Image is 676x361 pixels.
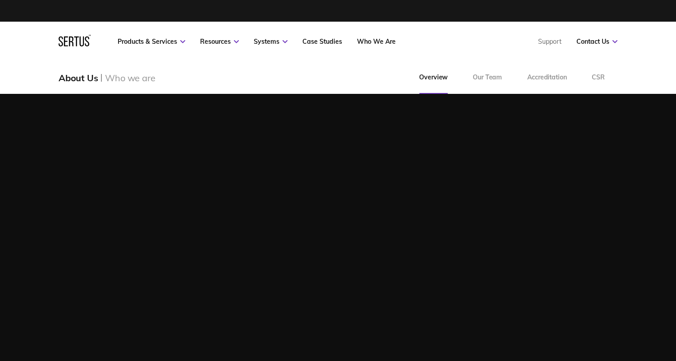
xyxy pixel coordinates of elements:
[357,37,396,46] a: Who We Are
[460,61,515,94] a: Our Team
[576,37,617,46] a: Contact Us
[302,37,342,46] a: Case Studies
[254,37,288,46] a: Systems
[118,37,185,46] a: Products & Services
[515,61,579,94] a: Accreditation
[579,61,617,94] a: CSR
[200,37,239,46] a: Resources
[538,37,562,46] a: Support
[105,72,155,83] div: Who we are
[59,72,98,83] div: About Us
